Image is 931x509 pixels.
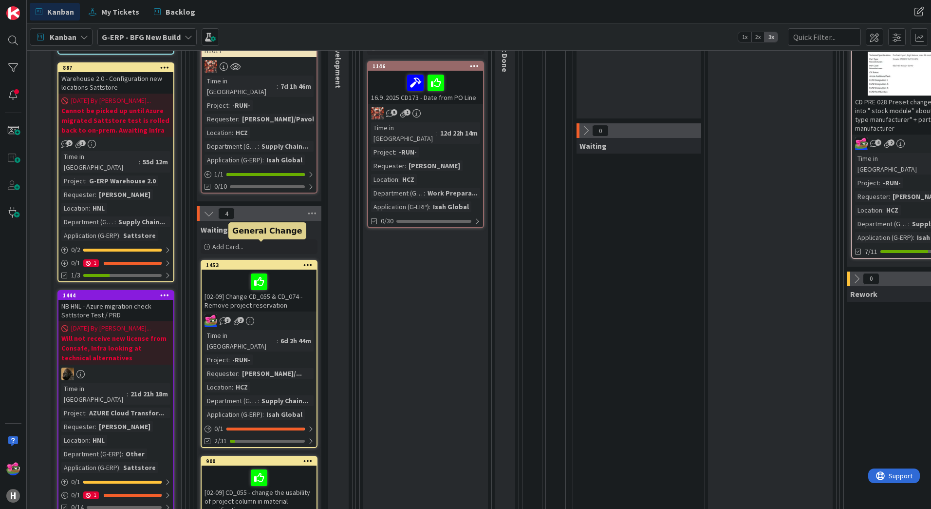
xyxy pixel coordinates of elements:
img: Visit kanbanzone.com [6,6,20,20]
div: Requester [61,421,95,432]
a: 887Warehouse 2.0 - Configuration new locations Sattstore[DATE] By [PERSON_NAME]...Cannot be picke... [57,62,174,282]
span: 1x [738,32,751,42]
span: 5 [391,109,397,116]
div: Time in [GEOGRAPHIC_DATA] [371,122,436,144]
a: My Tickets [83,3,145,20]
div: Project [61,176,85,186]
a: Kanban [30,3,80,20]
span: : [436,128,438,138]
div: Project [855,177,879,188]
span: : [908,218,910,229]
div: 1444NB HNL - Azure migration check Sattstore Test / PRD [58,291,173,321]
span: 4 [875,139,881,146]
span: 0 / 1 [71,490,80,500]
span: 4 [218,208,235,219]
div: -RUN- [880,177,903,188]
span: : [424,188,425,198]
div: Location [371,174,398,185]
div: 1444 [63,292,173,299]
span: : [889,191,890,202]
div: 900 [202,457,317,466]
div: AZURE Cloud Transfor... [87,408,167,418]
div: -RUN- [230,354,253,365]
img: JK [205,314,217,327]
div: JK [368,107,483,119]
span: : [232,127,233,138]
span: : [262,409,264,420]
div: Location [205,127,232,138]
div: Time in [GEOGRAPHIC_DATA] [205,330,277,352]
div: 21d 21h 18m [128,389,170,399]
img: JK [6,462,20,475]
div: Department (G-ERP) [205,141,258,152]
a: Report - Modification of Report H1017JKTime in [GEOGRAPHIC_DATA]:7d 1h 46mProject:-RUN-Requester:... [201,26,317,194]
div: Time in [GEOGRAPHIC_DATA] [205,76,277,97]
a: 114616.9 .2025 CD173 - Date from PO LineJKTime in [GEOGRAPHIC_DATA]:12d 22h 14mProject:-RUN-Reque... [367,61,484,228]
span: 0 / 1 [71,477,80,487]
div: 6d 2h 44m [278,335,314,346]
span: : [913,232,914,243]
div: Supply Chain... [259,141,311,152]
span: 0 [863,273,879,285]
div: 887 [63,64,173,71]
div: Warehouse 2.0 - Configuration new locations Sattstore [58,72,173,94]
span: 1 / 1 [214,169,223,179]
div: Application (G-ERP) [61,462,119,473]
img: JK [205,60,217,73]
b: Cannot be picked up until Azure migrated Sattstore test is rolled back to on-prem. Awaiting Infra [61,106,170,135]
div: JK [202,314,317,327]
span: : [127,389,128,399]
div: Work Prepara... [425,188,480,198]
span: : [429,201,430,212]
span: : [228,354,230,365]
div: Requester [61,189,95,200]
div: 0/1 [202,423,317,435]
span: : [398,174,400,185]
div: Location [61,203,89,214]
div: 0/2 [58,244,173,256]
span: : [395,147,396,157]
div: HNL [90,203,107,214]
div: G-ERP Warehouse 2.0 [87,176,158,186]
div: 1 [83,491,99,499]
div: 16.9 .2025 CD173 - Date from PO Line [368,71,483,104]
div: Department (G-ERP) [61,449,122,459]
span: 0 [592,125,609,137]
div: Application (G-ERP) [371,201,429,212]
span: 3 [224,317,231,323]
span: : [119,230,121,241]
span: 2/31 [214,436,227,446]
div: Application (G-ERP) [855,232,913,243]
div: JK [202,60,317,73]
div: Application (G-ERP) [205,409,262,420]
div: Department (G-ERP) [205,395,258,406]
span: : [85,176,87,186]
div: Supply Chain... [259,395,311,406]
b: Will not receive new license from Consafe, Infra looking at technical alternatives [61,333,170,363]
div: Project [61,408,85,418]
span: : [238,368,240,379]
div: -RUN- [396,147,419,157]
div: 887Warehouse 2.0 - Configuration new locations Sattstore [58,63,173,94]
div: Sattstore [121,462,158,473]
div: Isah Global [430,201,471,212]
div: Location [855,205,882,215]
div: [PERSON_NAME] [96,421,153,432]
span: 5 [66,140,73,146]
span: 2 [888,139,894,146]
div: Sattstore [121,230,158,241]
span: : [95,421,96,432]
span: 3 [238,317,244,323]
div: HNL [90,435,107,446]
div: [02-09] Change CD_055 & CD_074 - Remove project reservation [202,270,317,312]
div: HCZ [233,382,250,392]
div: H [6,489,20,503]
div: 1453 [206,262,317,269]
div: HCZ [233,127,250,138]
span: 0 / 1 [214,424,223,434]
span: 7/11 [865,247,877,257]
div: Department (G-ERP) [61,216,114,227]
div: Other [123,449,147,459]
span: [DATE] By [PERSON_NAME]... [71,96,151,106]
a: Backlog [148,3,201,20]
